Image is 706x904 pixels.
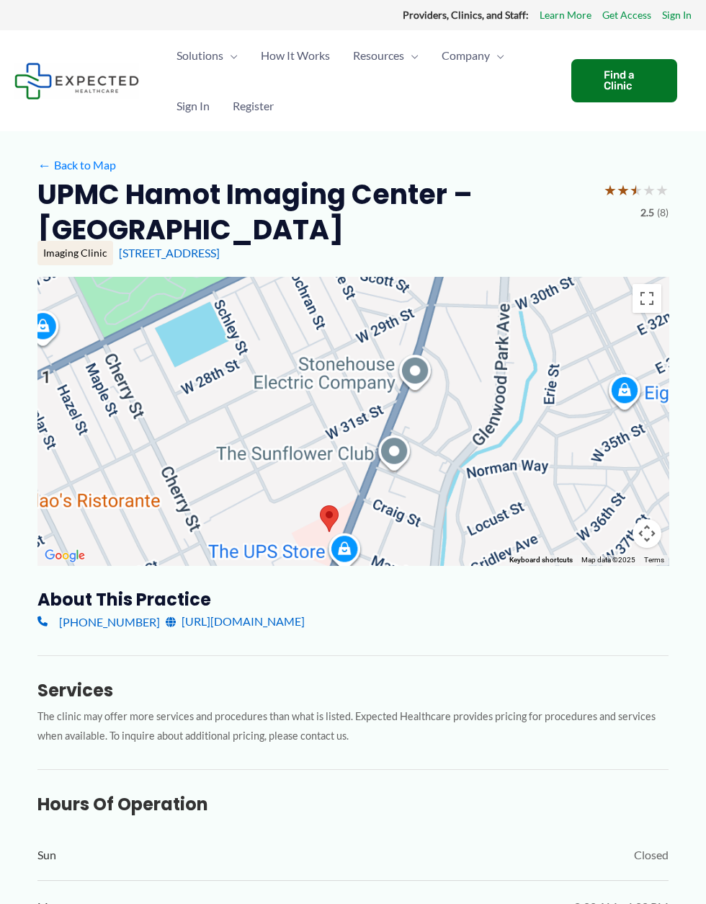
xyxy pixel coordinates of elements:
a: Register [221,81,285,131]
a: ←Back to Map [37,154,116,176]
span: Menu Toggle [490,30,504,81]
h3: About this practice [37,588,669,611]
span: Menu Toggle [223,30,238,81]
img: Expected Healthcare Logo - side, dark font, small [14,63,139,99]
h2: UPMC Hamot Imaging Center – [GEOGRAPHIC_DATA] [37,177,592,248]
p: The clinic may offer more services and procedures than what is listed. Expected Healthcare provid... [37,707,669,746]
a: Sign In [662,6,692,25]
span: Resources [353,30,404,81]
span: ★ [604,177,617,203]
a: Get Access [602,6,651,25]
span: ★ [617,177,630,203]
a: Find a Clinic [571,59,677,102]
a: Open this area in Google Maps (opens a new window) [41,546,89,565]
nav: Primary Site Navigation [165,30,557,131]
a: SolutionsMenu Toggle [165,30,249,81]
span: Menu Toggle [404,30,419,81]
span: ← [37,158,51,172]
span: ★ [630,177,643,203]
img: Google [41,546,89,565]
a: Terms (opens in new tab) [644,556,664,564]
span: ★ [656,177,669,203]
span: (8) [657,203,669,222]
strong: Providers, Clinics, and Staff: [403,9,529,21]
a: [PHONE_NUMBER] [37,611,160,632]
span: 2.5 [640,203,654,222]
span: Sign In [176,81,210,131]
button: Map camera controls [633,519,661,548]
a: Sign In [165,81,221,131]
button: Keyboard shortcuts [509,555,573,565]
span: Solutions [176,30,223,81]
span: Register [233,81,274,131]
div: Imaging Clinic [37,241,113,265]
span: Company [442,30,490,81]
h3: Services [37,679,669,701]
span: How It Works [261,30,330,81]
h3: Hours of Operation [37,793,669,815]
a: Learn More [540,6,591,25]
span: ★ [643,177,656,203]
a: [URL][DOMAIN_NAME] [166,611,305,632]
a: How It Works [249,30,341,81]
span: Sun [37,844,56,866]
a: CompanyMenu Toggle [430,30,516,81]
a: ResourcesMenu Toggle [341,30,430,81]
a: [STREET_ADDRESS] [119,246,220,260]
span: Closed [634,844,669,866]
span: Map data ©2025 [581,556,635,564]
button: Toggle fullscreen view [633,284,661,313]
